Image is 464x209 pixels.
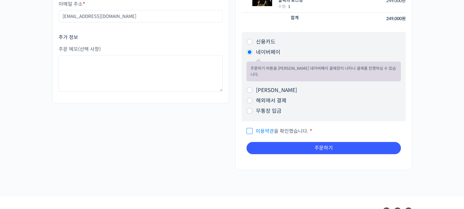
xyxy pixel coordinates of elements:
[59,34,223,41] h3: 추가 정보
[278,3,345,10] div: 수량:
[19,168,23,172] span: 홈
[288,4,290,9] strong: 1
[2,158,40,174] a: 홈
[256,108,282,114] label: 무통장 입금
[59,2,223,7] label: 이메일 주소
[256,39,275,45] label: 신용카드
[256,49,280,55] label: 네이버페이
[78,46,101,52] span: (선택 사항)
[256,128,274,134] a: 이용약관
[94,168,102,172] span: 설정
[83,1,85,7] abbr: 필수
[40,158,79,174] a: 대화
[79,158,117,174] a: 설정
[402,16,406,21] span: 원
[250,66,397,77] p: 주문하기 버튼을 [PERSON_NAME] 네이버페이 결제창이 나타나 결제를 진행하실 수 있습니다.
[59,10,223,23] input: username@domain.com
[310,128,312,134] abbr: 필수
[242,13,348,25] th: 합계
[386,16,406,21] bdi: 249,000
[56,168,63,173] span: 대화
[256,87,297,94] label: [PERSON_NAME]
[246,128,308,134] span: 을 확인했습니다.
[246,142,401,154] button: 주문하기
[256,97,286,104] label: 해외에서 결제
[59,47,223,52] label: 주문 메모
